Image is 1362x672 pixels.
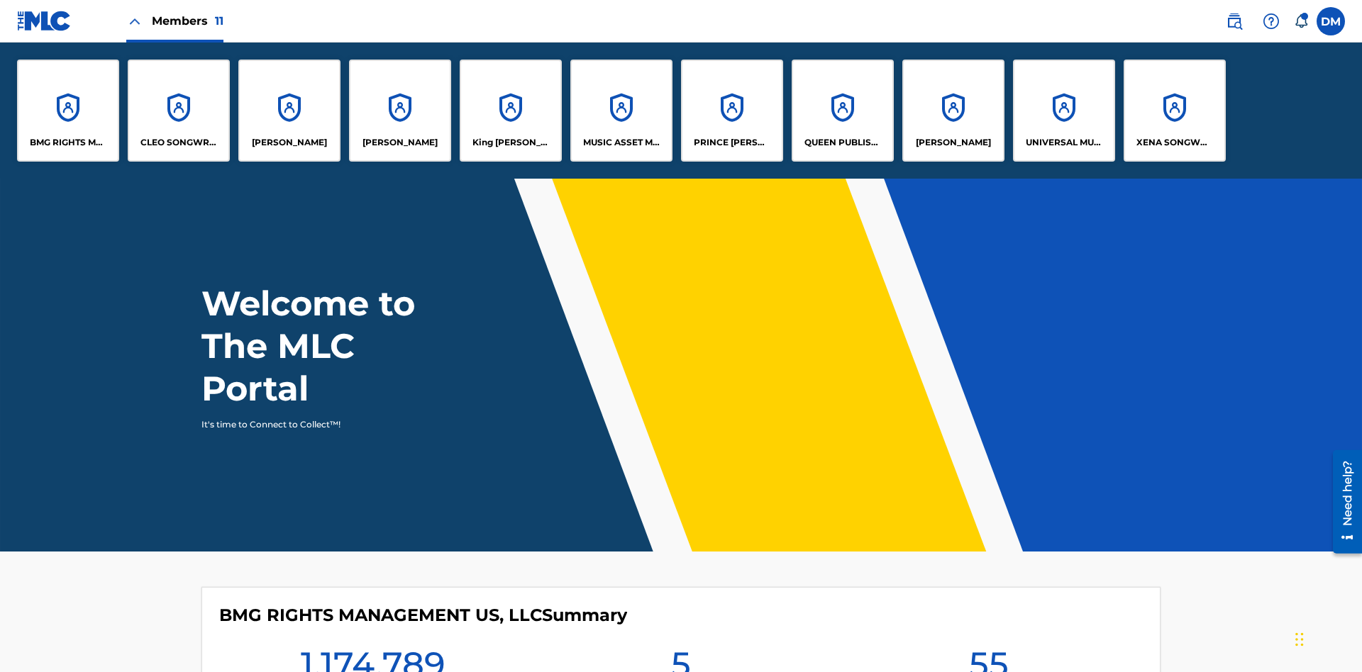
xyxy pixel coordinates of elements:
a: AccountsPRINCE [PERSON_NAME] [681,60,783,162]
p: It's time to Connect to Collect™! [201,418,448,431]
span: 11 [215,14,223,28]
p: XENA SONGWRITER [1136,136,1214,149]
img: help [1263,13,1280,30]
div: Notifications [1294,14,1308,28]
a: Accounts[PERSON_NAME] [902,60,1004,162]
a: AccountsXENA SONGWRITER [1124,60,1226,162]
span: Members [152,13,223,29]
img: search [1226,13,1243,30]
div: User Menu [1317,7,1345,35]
div: Help [1257,7,1285,35]
a: AccountsCLEO SONGWRITER [128,60,230,162]
div: Drag [1295,618,1304,661]
a: AccountsBMG RIGHTS MANAGEMENT US, LLC [17,60,119,162]
a: Public Search [1220,7,1248,35]
p: BMG RIGHTS MANAGEMENT US, LLC [30,136,107,149]
p: EYAMA MCSINGER [362,136,438,149]
p: QUEEN PUBLISHA [804,136,882,149]
iframe: Resource Center [1322,444,1362,561]
p: CLEO SONGWRITER [140,136,218,149]
img: Close [126,13,143,30]
a: AccountsKing [PERSON_NAME] [460,60,562,162]
p: UNIVERSAL MUSIC PUB GROUP [1026,136,1103,149]
a: Accounts[PERSON_NAME] [238,60,340,162]
a: AccountsMUSIC ASSET MANAGEMENT (MAM) [570,60,672,162]
h4: BMG RIGHTS MANAGEMENT US, LLC [219,605,627,626]
p: PRINCE MCTESTERSON [694,136,771,149]
img: MLC Logo [17,11,72,31]
a: AccountsUNIVERSAL MUSIC PUB GROUP [1013,60,1115,162]
p: ELVIS COSTELLO [252,136,327,149]
iframe: Chat Widget [1291,604,1362,672]
h1: Welcome to The MLC Portal [201,282,467,410]
p: King McTesterson [472,136,550,149]
a: Accounts[PERSON_NAME] [349,60,451,162]
p: RONALD MCTESTERSON [916,136,991,149]
a: AccountsQUEEN PUBLISHA [792,60,894,162]
p: MUSIC ASSET MANAGEMENT (MAM) [583,136,660,149]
